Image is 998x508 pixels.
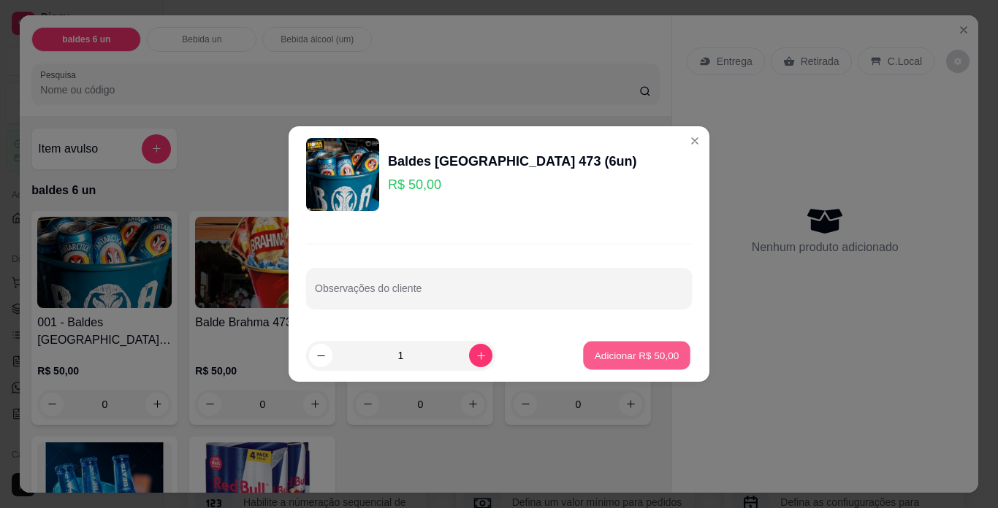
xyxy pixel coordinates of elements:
button: decrease-product-quantity [309,344,332,367]
img: product-image [306,138,379,211]
p: R$ 50,00 [388,174,636,195]
input: Observações do cliente [315,287,683,301]
button: Adicionar R$ 50,00 [583,342,690,370]
div: Baldes [GEOGRAPHIC_DATA] 473 (6un) [388,151,636,172]
button: Close [683,129,706,153]
p: Adicionar R$ 50,00 [595,348,679,362]
button: increase-product-quantity [469,344,492,367]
